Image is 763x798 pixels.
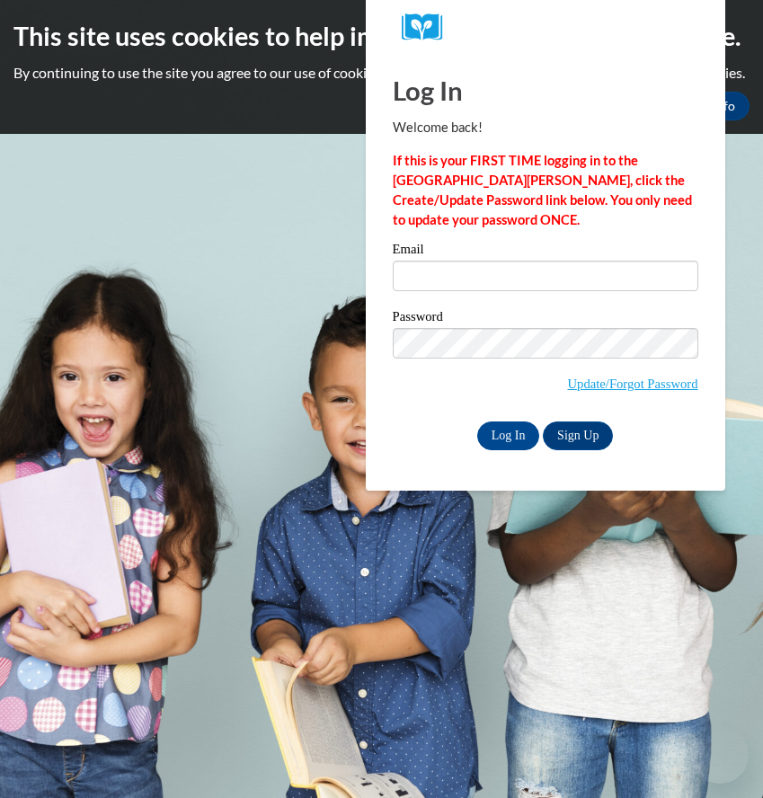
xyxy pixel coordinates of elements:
label: Password [393,310,698,328]
p: Welcome back! [393,118,698,137]
h1: Log In [393,72,698,109]
a: Sign Up [543,421,613,450]
strong: If this is your FIRST TIME logging in to the [GEOGRAPHIC_DATA][PERSON_NAME], click the Create/Upd... [393,153,692,227]
img: Logo brand [402,13,456,41]
input: Log In [477,421,540,450]
p: By continuing to use the site you agree to our use of cookies. Use the ‘More info’ button to read... [13,63,750,83]
a: COX Campus [402,13,689,41]
iframe: Button to launch messaging window [691,726,749,784]
a: Update/Forgot Password [567,377,697,391]
label: Email [393,243,698,261]
h2: This site uses cookies to help improve your learning experience. [13,18,750,54]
